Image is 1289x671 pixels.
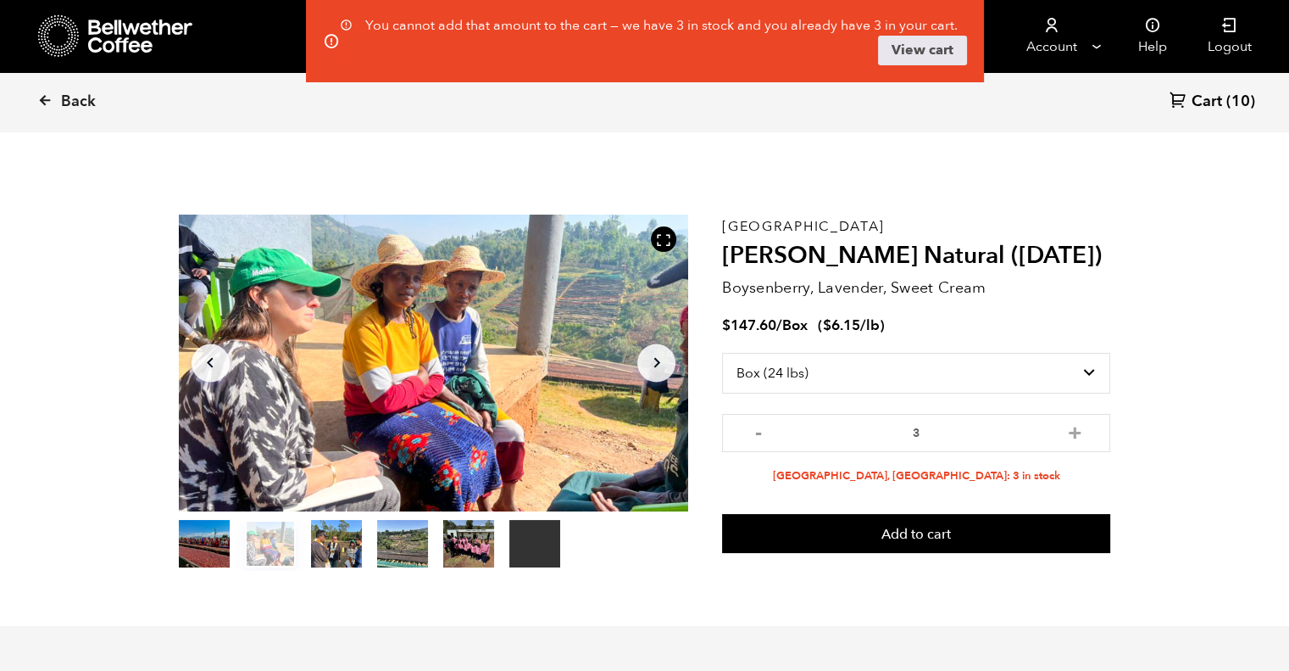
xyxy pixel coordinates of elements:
[823,316,860,335] bdi: 6.15
[878,36,967,66] a: View cart
[1170,91,1255,114] a: Cart (10)
[61,92,96,112] span: Back
[782,316,808,335] span: Box
[747,422,769,439] button: -
[823,316,831,335] span: $
[722,277,1110,299] p: Boysenberry, Lavender, Sweet Cream
[722,316,776,335] bdi: 147.60
[365,17,967,65] div: You cannot add that amount to the cart — we have 3 in stock and you already have 3 in your cart.
[722,514,1110,553] button: Add to cart
[722,316,731,335] span: $
[1064,422,1085,439] button: +
[509,520,560,568] video: Your browser does not support the video tag.
[1192,92,1222,112] span: Cart
[818,316,885,335] span: ( )
[722,242,1110,271] h2: [PERSON_NAME] Natural ([DATE])
[860,316,880,335] span: /lb
[722,468,1110,484] li: [GEOGRAPHIC_DATA], [GEOGRAPHIC_DATA]: 3 in stock
[776,316,782,335] span: /
[1226,92,1255,112] span: (10)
